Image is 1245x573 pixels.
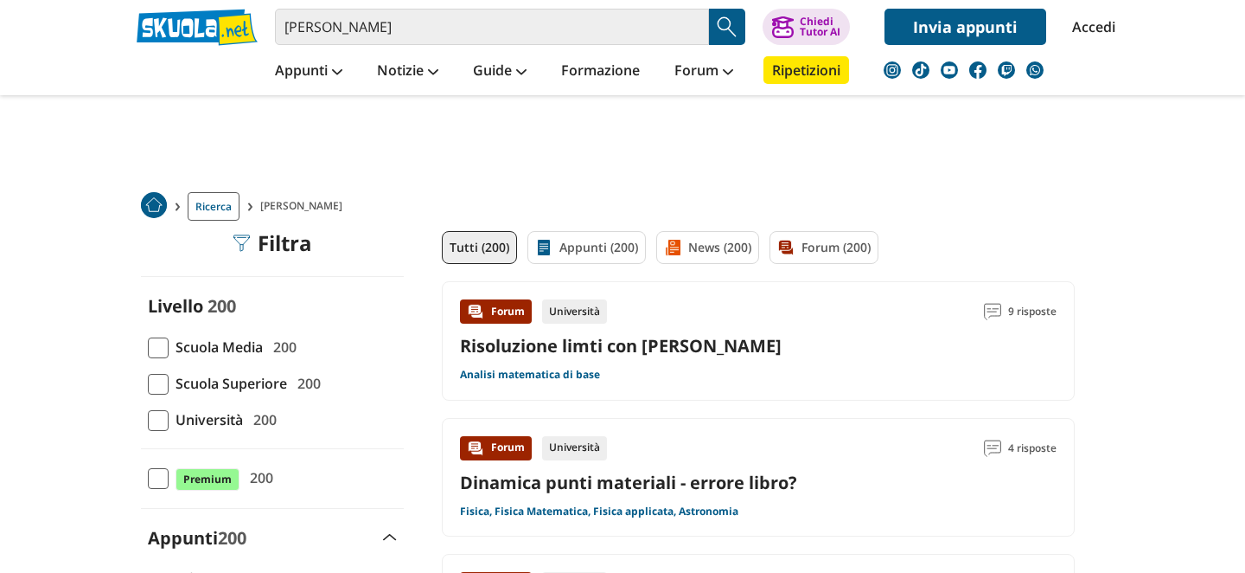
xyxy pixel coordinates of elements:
div: Forum [460,299,532,324]
img: Cerca appunti, riassunti o versioni [714,14,740,40]
div: Università [542,436,607,460]
a: Forum [670,56,737,87]
a: Ripetizioni [763,56,849,84]
span: 200 [290,372,321,395]
a: Appunti [271,56,347,87]
span: Scuola Superiore [169,372,287,395]
a: News (200) [656,231,759,264]
a: Guide [469,56,531,87]
label: Appunti [148,526,246,550]
a: Appunti (200) [527,231,646,264]
a: Invia appunti [884,9,1046,45]
img: instagram [884,61,901,79]
a: Formazione [557,56,644,87]
a: Home [141,192,167,221]
img: facebook [969,61,986,79]
img: Forum filtro contenuto [777,239,795,256]
a: Analisi matematica di base [460,368,600,382]
span: 200 [218,526,246,550]
span: 200 [246,409,277,431]
img: tiktok [912,61,929,79]
img: Commenti lettura [984,303,1001,320]
img: Commenti lettura [984,440,1001,457]
img: Appunti filtro contenuto [535,239,552,256]
a: Accedi [1072,9,1108,45]
div: Università [542,299,607,324]
a: Forum (200) [769,231,878,264]
label: Livello [148,294,203,318]
img: Forum contenuto [467,303,484,320]
span: Premium [176,468,239,491]
span: 200 [207,294,236,318]
span: Università [169,409,243,431]
img: Forum contenuto [467,440,484,457]
a: Tutti (200) [442,231,517,264]
div: Filtra [233,231,312,255]
span: Scuola Media [169,336,263,358]
img: WhatsApp [1026,61,1044,79]
span: 9 risposte [1008,299,1057,324]
a: Notizie [373,56,443,87]
button: ChiediTutor AI [763,9,850,45]
input: Cerca appunti, riassunti o versioni [275,9,709,45]
img: youtube [941,61,958,79]
span: 4 risposte [1008,436,1057,460]
a: Fisica, Fisica Matematica, Fisica applicata, Astronomia [460,505,738,518]
a: Ricerca [188,192,239,221]
img: twitch [998,61,1015,79]
span: [PERSON_NAME] [260,192,349,221]
span: 200 [266,336,297,358]
button: Search Button [709,9,745,45]
img: Filtra filtri mobile [233,235,251,252]
span: 200 [243,467,273,489]
a: Dinamica punti materiali - errore libro? [460,471,797,494]
img: News filtro contenuto [664,239,681,256]
div: Chiedi Tutor AI [800,16,840,37]
img: Apri e chiudi sezione [383,534,397,541]
img: Home [141,192,167,218]
div: Forum [460,436,532,460]
a: Risoluzione limti con [PERSON_NAME] [460,334,782,357]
